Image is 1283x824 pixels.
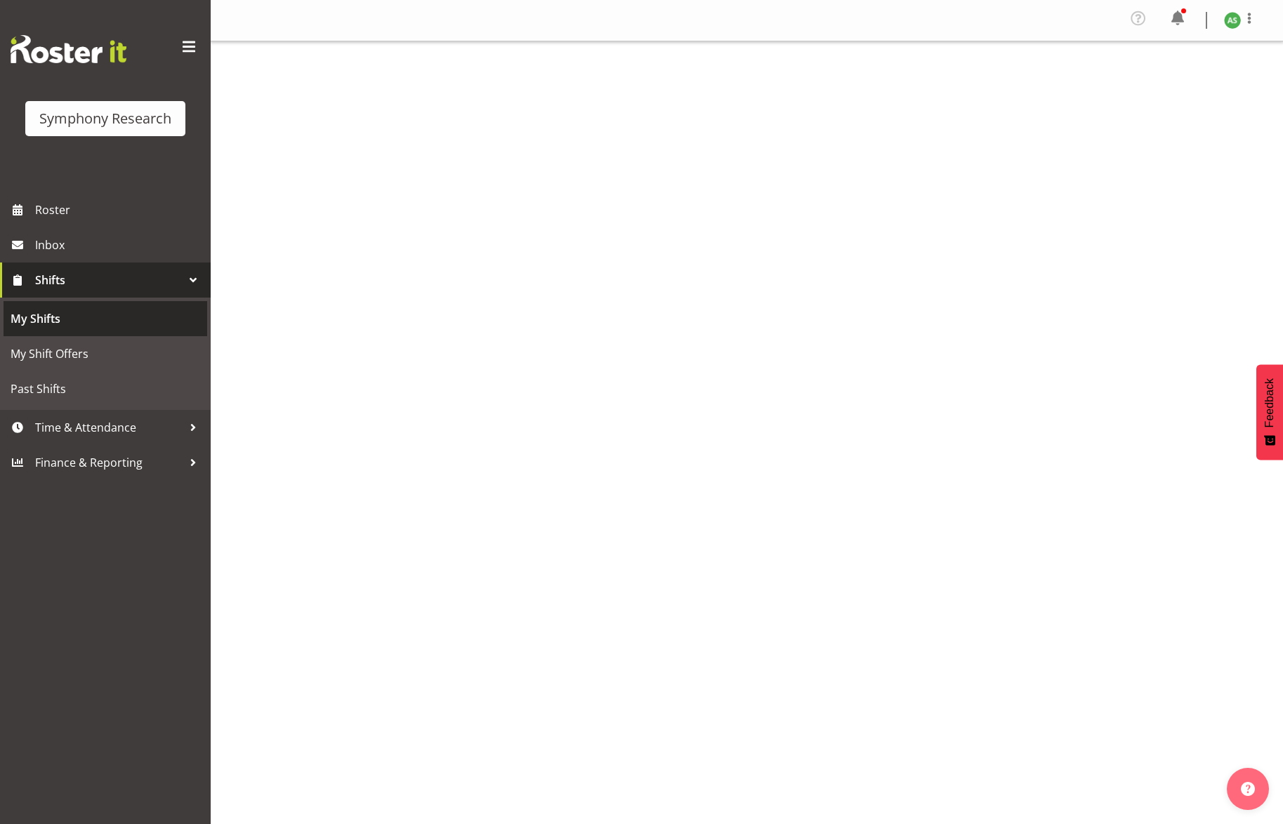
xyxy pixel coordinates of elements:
[4,371,207,406] a: Past Shifts
[35,417,183,438] span: Time & Attendance
[4,301,207,336] a: My Shifts
[11,35,126,63] img: Rosterit website logo
[1241,782,1255,796] img: help-xxl-2.png
[11,343,200,364] span: My Shift Offers
[1263,378,1276,427] span: Feedback
[35,452,183,473] span: Finance & Reporting
[11,308,200,329] span: My Shifts
[35,234,204,255] span: Inbox
[35,199,204,220] span: Roster
[11,378,200,399] span: Past Shifts
[35,270,183,291] span: Shifts
[39,108,171,129] div: Symphony Research
[4,336,207,371] a: My Shift Offers
[1256,364,1283,460] button: Feedback - Show survey
[1224,12,1241,29] img: ange-steiger11422.jpg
